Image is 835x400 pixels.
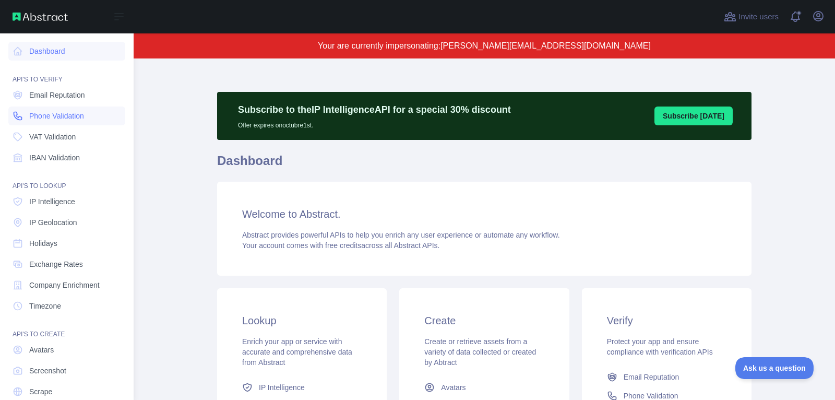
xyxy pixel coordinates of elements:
a: Avatars [8,340,125,359]
span: Timezone [29,301,61,311]
a: Exchange Rates [8,255,125,274]
a: Email Reputation [603,368,731,386]
span: free credits [325,241,361,250]
a: IP Intelligence [8,192,125,211]
span: Your are currently impersonating: [318,41,440,50]
h1: Dashboard [217,152,751,178]
a: VAT Validation [8,127,125,146]
a: IBAN Validation [8,148,125,167]
span: Exchange Rates [29,259,83,269]
a: Phone Validation [8,107,125,125]
h3: Verify [607,313,726,328]
button: Invite users [722,8,781,25]
a: Dashboard [8,42,125,61]
span: IP Intelligence [259,382,305,393]
span: Email Reputation [29,90,85,100]
span: IBAN Validation [29,152,80,163]
div: API'S TO LOOKUP [8,169,125,190]
span: [PERSON_NAME][EMAIL_ADDRESS][DOMAIN_NAME] [440,41,651,50]
span: Screenshot [29,366,66,376]
span: Abstract provides powerful APIs to help you enrich any user experience or automate any workflow. [242,231,560,239]
button: Subscribe [DATE] [654,107,733,125]
div: API'S TO CREATE [8,317,125,338]
div: API'S TO VERIFY [8,63,125,84]
img: Abstract API [13,13,68,21]
a: Company Enrichment [8,276,125,295]
span: Avatars [29,345,54,355]
span: Enrich your app or service with accurate and comprehensive data from Abstract [242,337,352,367]
span: Your account comes with across all Abstract APIs. [242,241,439,250]
span: Company Enrichment [29,280,100,290]
span: Email Reputation [624,372,679,382]
p: Subscribe to the IP Intelligence API for a special 30 % discount [238,102,511,117]
span: Holidays [29,238,57,249]
a: Screenshot [8,361,125,380]
a: Holidays [8,234,125,253]
span: Create or retrieve assets from a variety of data collected or created by Abtract [424,337,536,367]
iframe: Toggle Customer Support [735,357,814,379]
span: IP Geolocation [29,217,77,228]
span: Avatars [441,382,466,393]
h3: Welcome to Abstract. [242,207,726,221]
p: Offer expires on octubre 1st. [238,117,511,130]
span: VAT Validation [29,132,76,142]
span: Scrape [29,386,52,397]
span: Protect your app and ensure compliance with verification APIs [607,337,713,356]
a: IP Geolocation [8,213,125,232]
h3: Create [424,313,544,328]
span: Phone Validation [29,111,84,121]
span: Invite users [738,11,779,23]
h3: Lookup [242,313,362,328]
span: IP Intelligence [29,196,75,207]
a: Avatars [420,378,548,397]
a: Email Reputation [8,86,125,104]
a: Timezone [8,297,125,315]
a: IP Intelligence [238,378,366,397]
